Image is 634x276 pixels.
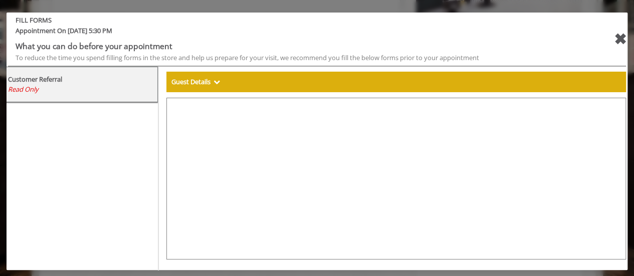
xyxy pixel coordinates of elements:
[8,15,573,26] b: FILL FORMS
[16,41,172,52] b: What you can do before your appointment
[8,26,573,40] span: Appointment On [DATE] 5:30 PM
[8,75,62,84] b: Customer Referral
[8,85,39,94] span: Read Only
[214,77,220,86] span: Show
[166,72,626,93] div: Guest Details Show
[16,53,566,63] div: To reduce the time you spend filling forms in the store and help us prepare for your visit, we re...
[613,27,626,51] div: close forms
[171,77,210,86] b: Guest Details
[166,98,626,259] iframe: formsViewWeb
